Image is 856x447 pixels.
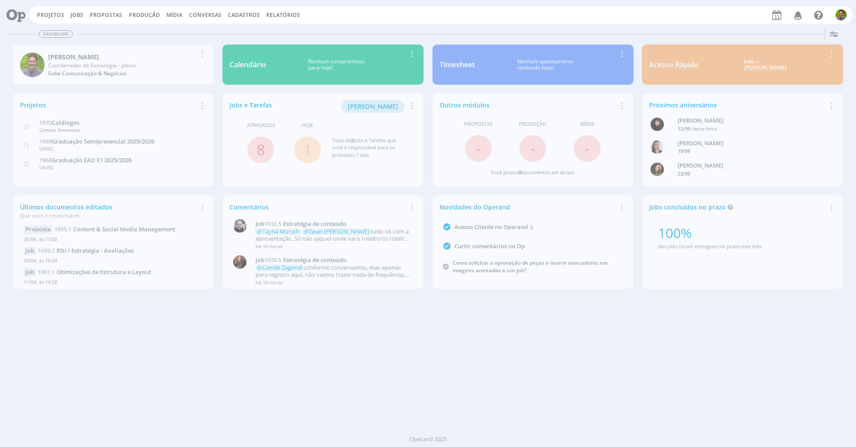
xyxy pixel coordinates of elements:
[39,137,154,145] a: 1969Graduação Semipresencial 2025/2026
[39,145,54,152] span: UNISC
[52,137,154,145] span: Graduação Semipresencial 2025/2026
[38,246,134,254] a: 1699.2PDI / Estratégia - Avaliações
[692,125,717,132] span: Sexta-feira
[87,12,125,19] button: Propostas
[476,139,481,158] span: -
[255,257,412,264] a: Job1936.5Estratégia de conteúdo
[39,30,73,38] span: Dashboard
[263,12,303,19] button: Relatórios
[255,279,283,286] span: há 16 horas
[650,118,664,131] img: L
[230,100,406,113] div: Jobs e Tarefas
[464,120,493,128] span: Propostas
[440,59,475,70] div: Timesheet
[453,259,608,274] a: Como solicitar a aprovação de peças e inserir marcadores em imagens anexadas a um job?
[54,226,71,233] span: 1956.1
[48,62,197,70] div: Coordenador de Estratégia - pleno
[342,102,404,110] a: [PERSON_NAME]
[255,243,283,250] span: há 16 horas
[233,255,247,269] img: T
[678,125,822,133] div: -
[186,12,224,19] button: Conversas
[351,137,354,144] span: 2
[432,45,634,85] a: TimesheetNenhum apontamentorealizado hoje!
[649,202,826,212] div: Jobs concluídos no prazo
[348,102,398,111] span: [PERSON_NAME]
[835,7,847,23] button: T
[228,11,260,19] span: Cadastros
[454,242,525,250] a: Curtir comentários no Op
[39,156,52,164] span: 1966
[24,277,203,290] div: 11/04, às 14:28
[342,100,404,113] button: [PERSON_NAME]
[126,12,163,19] button: Produção
[519,120,547,128] span: Produção
[649,100,826,110] div: Próximos aniversários
[678,148,690,154] span: 19/09
[257,263,302,271] span: @Camile Zagonel
[39,156,132,164] a: 1966Graduação EAD E1 2025/2026
[52,156,132,164] span: Graduação EAD E1 2025/2026
[24,246,36,255] div: Job
[39,127,80,133] span: Geneze Sementes
[129,11,160,19] a: Produção
[678,170,690,177] span: 23/09
[38,247,55,254] span: 1699.2
[332,137,408,159] div: Total de Jobs e Tarefas que você é responsável para os próximos 7 dias
[658,223,763,243] div: 100%
[266,11,300,19] a: Relatórios
[264,220,281,228] span: 1936.5
[678,116,822,125] div: Luana da Silva de Andrade
[20,212,197,220] div: Que você é responsável
[257,140,265,159] a: 8
[255,264,412,278] p: conforme conversamos, mas apenas para registro aqui, não vamos trazer nada de frequência, cronogr...
[54,225,175,233] a: 1956.1Content & Social Media Management
[57,246,134,254] span: PDI / Estratégia - Avaliações
[266,58,406,71] div: Nenhum compromisso para hoje!
[73,225,175,233] span: Content & Social Media Management
[585,139,589,158] span: -
[233,219,247,233] img: G
[189,11,222,19] a: Conversas
[440,202,616,212] div: Novidades do Operand
[649,59,699,70] div: Acesso Rápido
[650,140,664,154] img: C
[39,164,54,171] span: UNISC
[38,268,55,276] span: 1901.1
[283,220,346,228] span: Estratégia de conteúdo
[283,256,346,264] span: Estratégia de conteúdo
[24,255,203,268] div: 30/04, às 10:34
[705,58,826,71] div: Jobs > [PERSON_NAME]
[68,12,86,19] button: Jobs
[255,228,412,242] p: tudo ok com a apresentação. Só não saquei onde vai o roteiro/os roteiros 🙃. Entendo que precisamo...
[48,52,197,62] div: Thales Hohl
[70,11,83,19] a: Jobs
[20,100,197,110] div: Projetos
[225,12,263,19] button: Cadastros
[658,243,763,250] div: dos jobs foram entregues no prazo este mês.
[304,227,369,235] span: @Gean [PERSON_NAME]
[39,119,52,127] span: 1970
[580,120,594,128] span: Mídia
[24,225,53,234] div: Proposta
[24,234,203,247] div: 26/08, às 17:00
[34,12,67,19] button: Projetos
[20,53,45,77] img: T
[650,163,664,176] img: J
[57,268,151,276] span: Otimizações de Estrutura e Layout
[24,268,36,277] div: Job
[39,137,52,145] span: 1969
[519,169,521,176] span: 0
[48,70,197,78] div: Sobe Comunicação & Negócios
[678,161,822,170] div: Julia Agostine Abich
[304,140,312,159] a: 1
[13,45,214,85] a: T[PERSON_NAME]Coordenador de Estratégia - plenoSobe Comunicação & Negócios
[491,169,575,176] div: Você possui documentos em atraso
[166,11,182,19] a: Mídia
[230,59,266,70] div: Calendário
[257,227,300,235] span: @Tayná Morsch
[678,125,690,132] span: 12/09
[531,139,535,158] span: -
[38,268,151,276] a: 1901.1Otimizações de Estrutura e Layout
[835,9,847,21] img: T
